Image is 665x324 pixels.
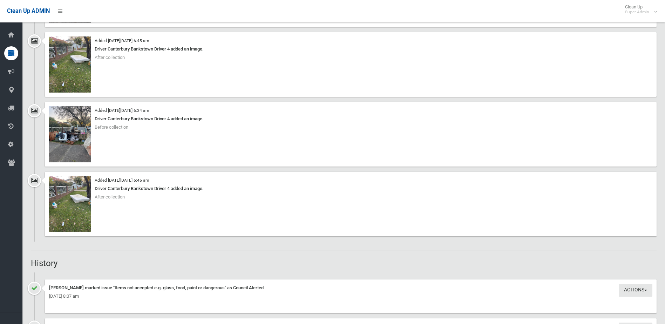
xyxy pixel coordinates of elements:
h2: History [31,259,657,268]
span: After collection [95,194,125,200]
small: Added [DATE][DATE] 6:34 am [95,108,149,113]
span: Before collection [95,124,128,130]
div: [PERSON_NAME] marked issue "Items not accepted e.g. glass, food, paint or dangerous" as Council A... [49,284,652,292]
small: Added [DATE][DATE] 6:45 am [95,178,149,183]
img: image.jpg [49,176,91,232]
div: Driver Canterbury Bankstown Driver 4 added an image. [49,115,652,123]
div: Driver Canterbury Bankstown Driver 4 added an image. [49,184,652,193]
span: Clean Up ADMIN [7,8,50,14]
div: Driver Canterbury Bankstown Driver 4 added an image. [49,45,652,53]
small: Super Admin [625,9,649,15]
small: Added [DATE][DATE] 6:45 am [95,38,149,43]
img: image.jpg [49,36,91,93]
button: Actions [619,284,652,297]
span: After collection [95,55,125,60]
img: image.jpg [49,106,91,162]
span: Clean Up [622,4,656,15]
div: [DATE] 8:07 am [49,292,652,301]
